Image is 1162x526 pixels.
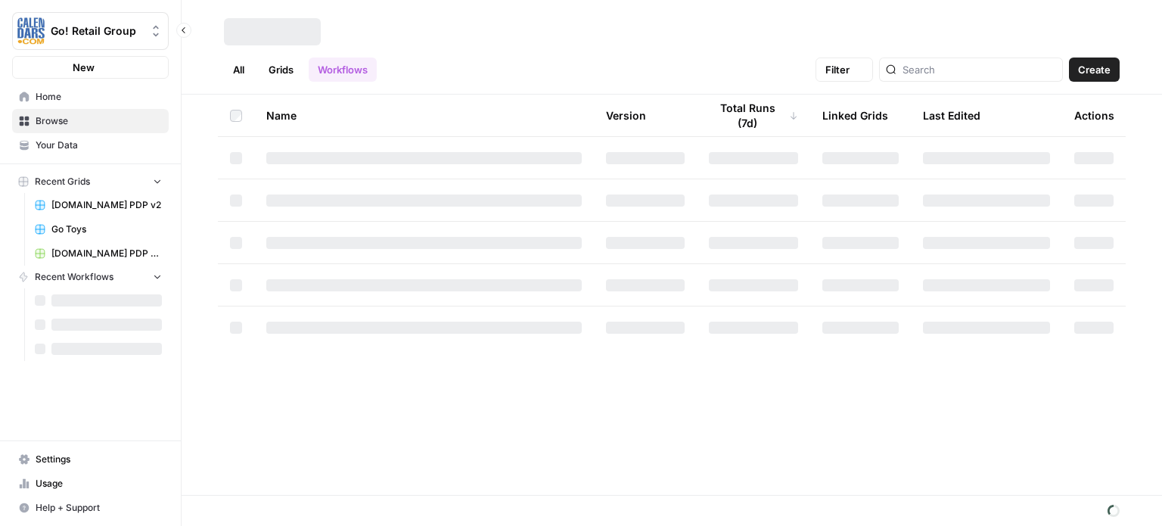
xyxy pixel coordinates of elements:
a: Browse [12,109,169,133]
a: [DOMAIN_NAME] PDP Enrichment Grid [28,241,169,266]
span: Settings [36,453,162,466]
span: Recent Workflows [35,270,113,284]
a: Your Data [12,133,169,157]
span: [DOMAIN_NAME] PDP v2 [51,198,162,212]
span: Usage [36,477,162,490]
span: Help + Support [36,501,162,515]
a: [DOMAIN_NAME] PDP v2 [28,193,169,217]
a: All [224,58,253,82]
span: [DOMAIN_NAME] PDP Enrichment Grid [51,247,162,260]
button: Filter [816,58,873,82]
div: Actions [1074,95,1114,136]
button: Help + Support [12,496,169,520]
span: Go! Retail Group [51,23,142,39]
div: Last Edited [923,95,980,136]
div: Name [266,95,582,136]
div: Linked Grids [822,95,888,136]
span: Recent Grids [35,175,90,188]
button: Create [1069,58,1120,82]
input: Search [903,62,1056,77]
span: Your Data [36,139,162,152]
div: Version [606,95,646,136]
span: Go Toys [51,223,162,236]
span: Filter [825,62,850,77]
button: New [12,56,169,79]
span: Home [36,90,162,104]
span: Browse [36,114,162,128]
a: Home [12,85,169,109]
button: Recent Grids [12,170,169,193]
a: Go Toys [28,217,169,241]
a: Workflows [309,58,377,82]
img: Go! Retail Group Logo [17,17,45,45]
button: Workspace: Go! Retail Group [12,12,169,50]
span: New [73,60,95,75]
a: Grids [259,58,303,82]
a: Usage [12,472,169,496]
a: Settings [12,447,169,472]
span: Create [1078,62,1111,77]
button: Recent Workflows [12,266,169,288]
div: Total Runs (7d) [709,95,798,136]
